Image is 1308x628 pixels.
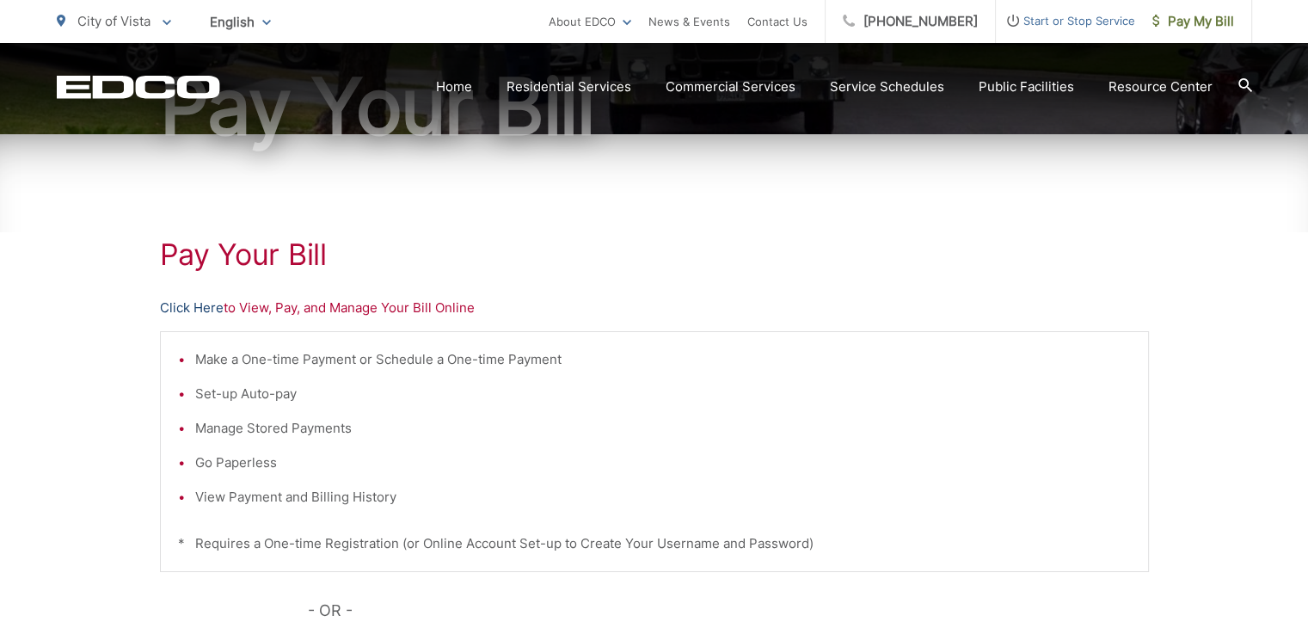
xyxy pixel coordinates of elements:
[979,77,1074,97] a: Public Facilities
[507,77,631,97] a: Residential Services
[747,11,808,32] a: Contact Us
[308,598,1149,624] p: - OR -
[178,533,1131,554] p: * Requires a One-time Registration (or Online Account Set-up to Create Your Username and Password)
[436,77,472,97] a: Home
[648,11,730,32] a: News & Events
[830,77,944,97] a: Service Schedules
[195,453,1131,473] li: Go Paperless
[195,349,1131,370] li: Make a One-time Payment or Schedule a One-time Payment
[549,11,631,32] a: About EDCO
[77,13,150,29] span: City of Vista
[195,487,1131,508] li: View Payment and Billing History
[195,384,1131,404] li: Set-up Auto-pay
[197,7,284,37] span: English
[57,64,1252,150] h1: Pay Your Bill
[160,298,1149,318] p: to View, Pay, and Manage Your Bill Online
[160,237,1149,272] h1: Pay Your Bill
[195,418,1131,439] li: Manage Stored Payments
[160,298,224,318] a: Click Here
[1152,11,1234,32] span: Pay My Bill
[57,75,220,99] a: EDCD logo. Return to the homepage.
[666,77,795,97] a: Commercial Services
[1108,77,1213,97] a: Resource Center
